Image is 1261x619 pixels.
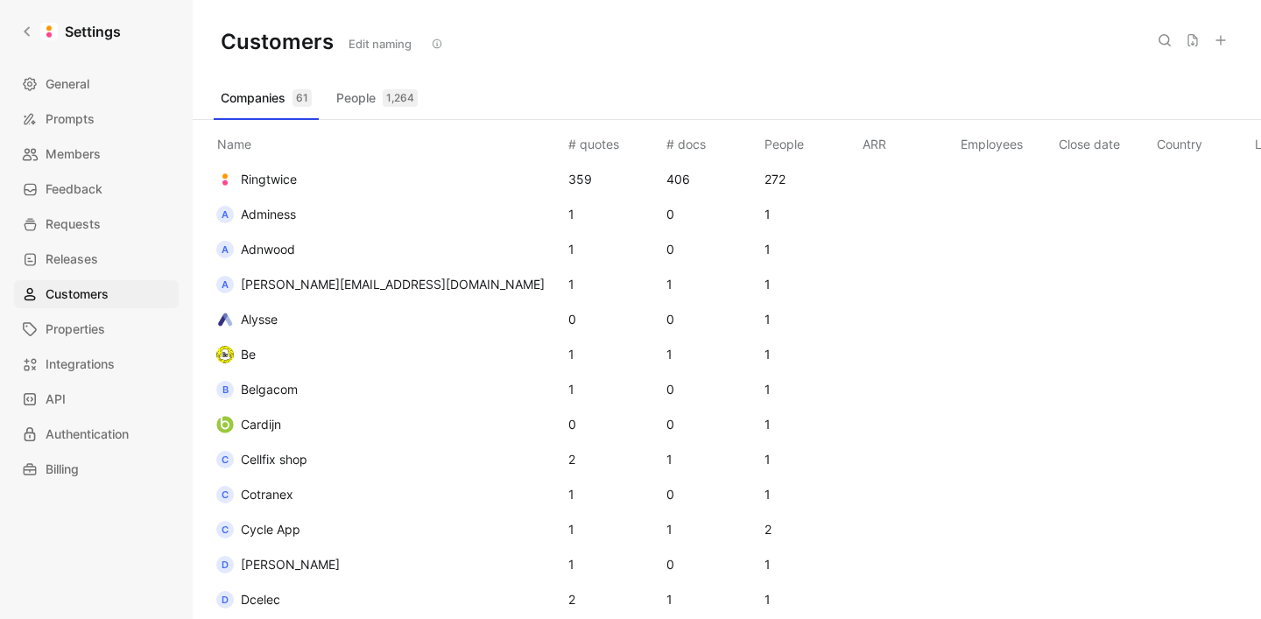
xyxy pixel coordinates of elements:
span: Belgacom [241,382,298,397]
div: A [216,241,234,258]
div: a [216,276,234,293]
td: 1 [761,197,859,232]
div: C [216,486,234,503]
img: logo [216,311,234,328]
img: logo [216,171,234,188]
td: 1 [565,232,663,267]
h1: Settings [65,21,121,42]
span: Adminess [241,207,296,222]
button: People [329,84,425,112]
span: Alysse [241,312,278,327]
span: Requests [46,214,101,235]
div: 1,264 [383,89,418,107]
div: D [216,591,234,608]
td: 0 [565,302,663,337]
a: Integrations [14,350,179,378]
button: CCellfix shop [210,446,313,474]
button: logoCardijn [210,411,287,439]
td: 1 [761,337,859,372]
span: Cellfix shop [241,452,307,467]
a: Authentication [14,420,179,448]
span: Cycle App [241,522,300,537]
td: 1 [761,407,859,442]
td: 1 [663,582,761,617]
td: 1 [565,512,663,547]
button: D[PERSON_NAME] [210,551,346,579]
span: Feedback [46,179,102,200]
span: Customers [46,284,109,305]
span: Name [210,137,258,151]
th: People [761,120,859,162]
span: [PERSON_NAME] [241,557,340,572]
span: General [46,74,89,95]
div: D [216,556,234,573]
td: 1 [663,267,761,302]
span: Dcelec [241,592,280,607]
img: logo [216,416,234,433]
a: Members [14,140,179,168]
span: Authentication [46,424,129,445]
td: 2 [565,582,663,617]
th: Employees [957,120,1055,162]
a: Customers [14,280,179,308]
div: 61 [292,89,312,107]
span: Integrations [46,354,115,375]
td: 1 [565,337,663,372]
span: Be [241,347,256,362]
td: 1 [761,302,859,337]
span: [PERSON_NAME][EMAIL_ADDRESS][DOMAIN_NAME] [241,277,545,292]
td: 1 [663,337,761,372]
button: logoBe [210,341,262,369]
button: CCycle App [210,516,306,544]
span: API [46,389,66,410]
td: 1 [761,582,859,617]
td: 2 [761,512,859,547]
span: Members [46,144,101,165]
td: 1 [663,442,761,477]
td: 1 [565,547,663,582]
td: 1 [761,442,859,477]
a: Billing [14,455,179,483]
th: # docs [663,120,761,162]
h1: Customers [221,29,334,54]
a: Releases [14,245,179,273]
td: 0 [663,372,761,407]
a: API [14,385,179,413]
th: # quotes [565,120,663,162]
td: 1 [565,267,663,302]
span: Properties [46,319,105,340]
span: Cotranex [241,487,293,502]
a: General [14,70,179,98]
td: 1 [663,512,761,547]
td: 0 [663,407,761,442]
button: logoAlysse [210,306,284,334]
button: DDcelec [210,586,286,614]
th: ARR [859,120,957,162]
td: 359 [565,162,663,197]
a: Prompts [14,105,179,133]
th: Country [1153,120,1251,162]
td: 1 [761,547,859,582]
a: Settings [14,14,128,49]
button: a[PERSON_NAME][EMAIL_ADDRESS][DOMAIN_NAME] [210,271,551,299]
td: 0 [663,232,761,267]
button: Edit naming [341,32,419,56]
button: BBelgacom [210,376,304,404]
td: 406 [663,162,761,197]
span: Ringtwice [241,172,297,186]
td: 1 [761,372,859,407]
td: 1 [761,232,859,267]
td: 0 [663,197,761,232]
td: 0 [663,547,761,582]
div: C [216,521,234,538]
button: AAdminess [210,200,302,229]
td: 1 [565,477,663,512]
td: 0 [663,302,761,337]
a: Feedback [14,175,179,203]
td: 1 [565,372,663,407]
td: 272 [761,162,859,197]
span: Releases [46,249,98,270]
button: AAdnwood [210,236,301,264]
td: 2 [565,442,663,477]
button: CCotranex [210,481,299,509]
